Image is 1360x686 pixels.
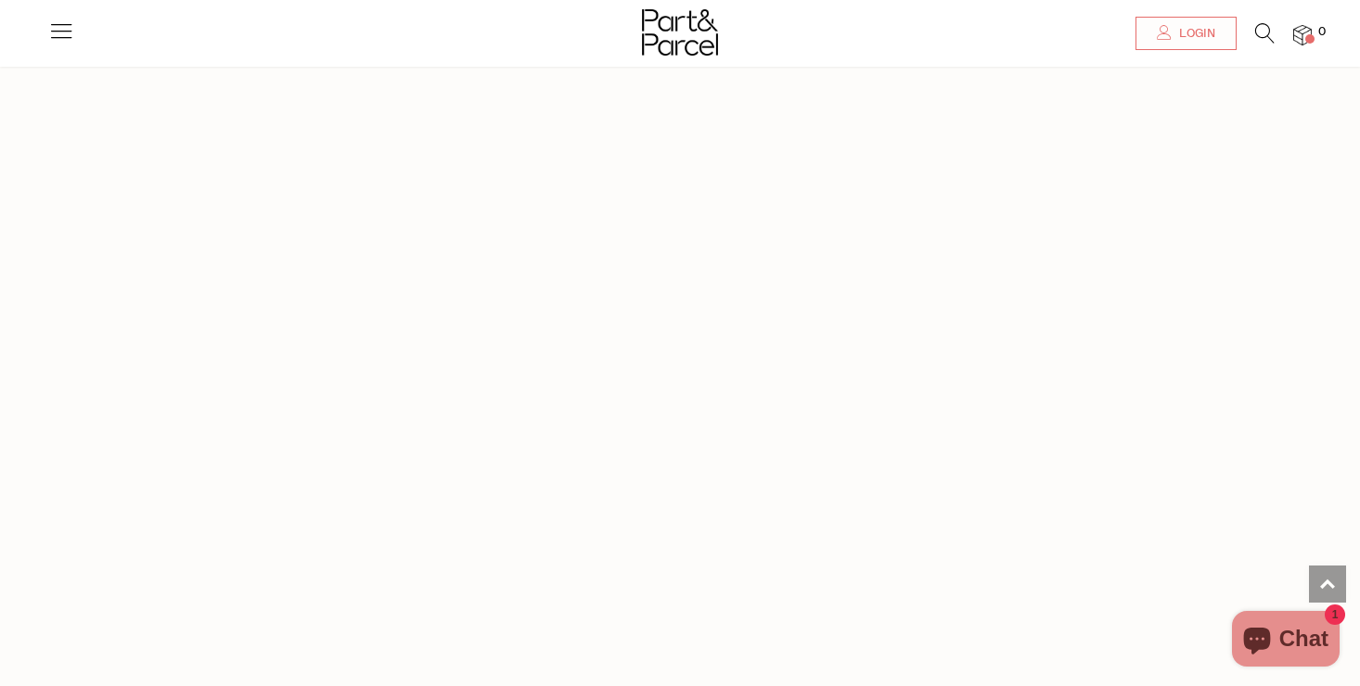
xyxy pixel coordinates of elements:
a: 0 [1293,25,1312,44]
img: Part&Parcel [642,9,718,56]
span: Login [1174,26,1215,42]
inbox-online-store-chat: Shopify online store chat [1226,611,1345,671]
a: Login [1135,17,1237,50]
span: 0 [1314,24,1330,41]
